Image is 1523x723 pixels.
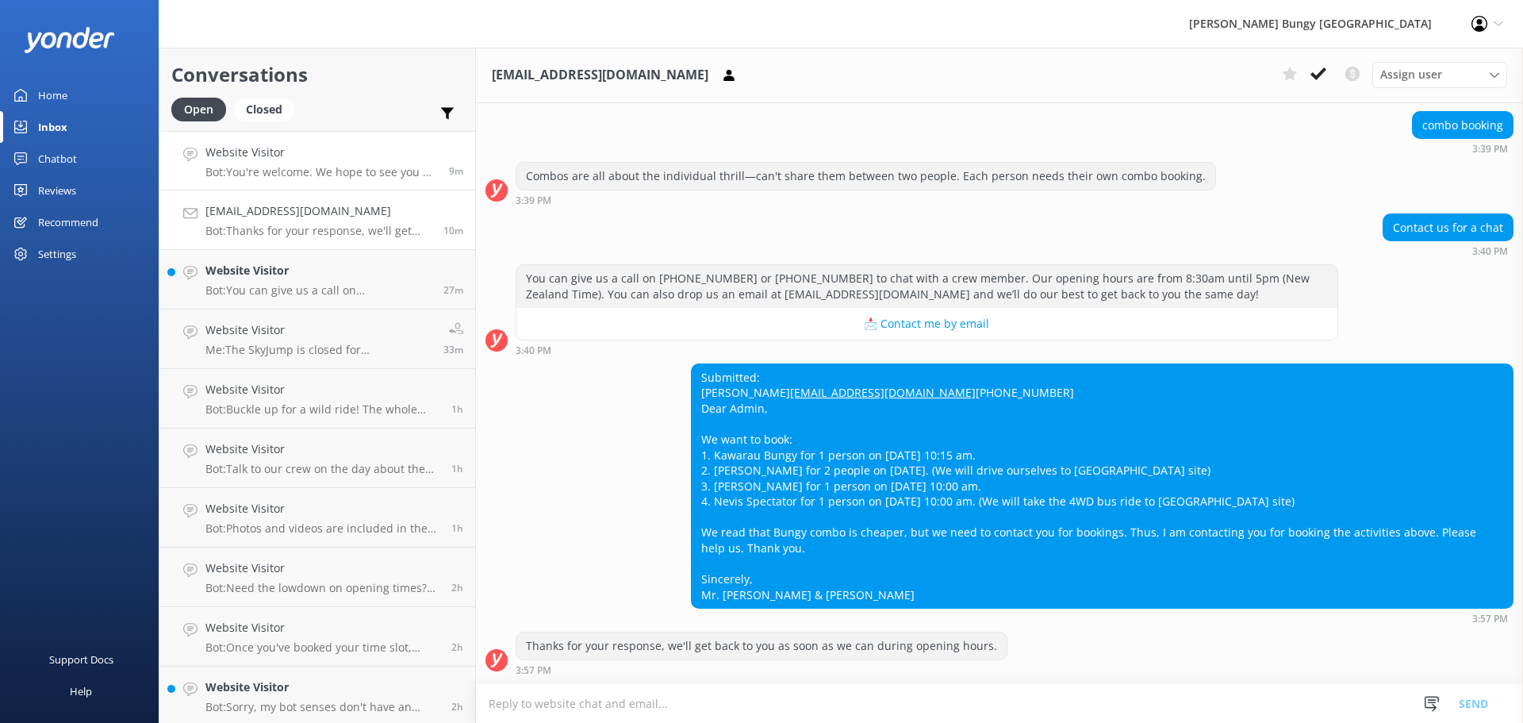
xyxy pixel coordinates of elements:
h3: [EMAIL_ADDRESS][DOMAIN_NAME] [492,65,708,86]
p: Bot: Sorry, my bot senses don't have an answer for that, please try and rephrase your question, I... [205,700,439,714]
strong: 3:40 PM [516,346,551,356]
div: Assign User [1372,62,1507,87]
a: [EMAIL_ADDRESS][DOMAIN_NAME]Bot:Thanks for your response, we'll get back to you as soon as we can... [159,190,475,250]
strong: 3:39 PM [1472,144,1508,154]
div: Settings [38,238,76,270]
div: Closed [234,98,294,121]
h4: [EMAIL_ADDRESS][DOMAIN_NAME] [205,202,432,220]
h4: Website Visitor [205,440,439,458]
a: Website VisitorBot:You're welcome. We hope to see you at one of our [PERSON_NAME] locations soon!9m [159,131,475,190]
span: Sep 26 2025 03:57pm (UTC +12:00) Pacific/Auckland [449,164,463,178]
div: Help [70,675,92,707]
span: Sep 26 2025 03:34pm (UTC +12:00) Pacific/Auckland [443,343,463,356]
h4: Website Visitor [205,144,437,161]
h4: Website Visitor [205,679,439,696]
span: Sep 26 2025 02:06pm (UTC +12:00) Pacific/Auckland [451,581,463,594]
div: Sep 26 2025 03:57pm (UTC +12:00) Pacific/Auckland [516,664,1007,675]
div: Sep 26 2025 03:39pm (UTC +12:00) Pacific/Auckland [516,194,1216,206]
span: Sep 26 2025 02:27pm (UTC +12:00) Pacific/Auckland [451,402,463,416]
div: Support Docs [49,644,113,675]
a: Website VisitorBot:Need the lowdown on opening times? Here's the scoop: - **[GEOGRAPHIC_DATA] Bun... [159,548,475,607]
a: Website VisitorBot:Once you've booked your time slot, you'll check in and then it's all about the... [159,607,475,667]
p: Bot: Thanks for your response, we'll get back to you as soon as we can during opening hours. [205,224,432,238]
div: Combos are all about the individual thrill—can't share them between two people. Each person needs... [516,163,1215,190]
h4: Website Visitor [205,560,439,577]
span: Sep 26 2025 02:22pm (UTC +12:00) Pacific/Auckland [451,521,463,535]
p: Bot: You can give us a call on [PHONE_NUMBER] or [PHONE_NUMBER] to chat with a crew member. Our o... [205,283,432,298]
strong: 3:57 PM [516,666,551,675]
p: Bot: Photos and videos are included in the price of all our activities, except for the zipride, w... [205,521,439,536]
a: Closed [234,100,302,117]
h4: Website Visitor [205,500,439,517]
div: Contact us for a chat [1383,214,1513,241]
div: You can give us a call on [PHONE_NUMBER] or [PHONE_NUMBER] to chat with a crew member. Our openin... [516,265,1337,307]
p: Me: The SkyJump is closed for maintenance on that date :) [205,343,432,357]
span: Sep 26 2025 03:57pm (UTC +12:00) Pacific/Auckland [443,224,463,237]
a: Open [171,100,234,117]
a: Website VisitorBot:Photos and videos are included in the price of all our activities, except for ... [159,488,475,548]
a: Website VisitorBot:Buckle up for a wild ride! The whole Nevis adventure, including the bus ride f... [159,369,475,429]
div: Sep 26 2025 03:57pm (UTC +12:00) Pacific/Auckland [691,613,1513,624]
img: yonder-white-logo.png [24,27,115,53]
span: Sep 26 2025 02:01pm (UTC +12:00) Pacific/Auckland [451,640,463,654]
div: Reviews [38,175,76,206]
h4: Website Visitor [205,381,439,398]
span: Sep 26 2025 02:24pm (UTC +12:00) Pacific/Auckland [451,462,463,475]
button: 📩 Contact me by email [516,308,1337,340]
div: combo booking [1413,112,1513,139]
div: Inbox [38,111,67,143]
p: Bot: Need the lowdown on opening times? Here's the scoop: - **[GEOGRAPHIC_DATA] Bungy & Climb**: ... [205,581,439,595]
span: Assign user [1380,66,1442,83]
div: Home [38,79,67,111]
a: [EMAIL_ADDRESS][DOMAIN_NAME] [790,385,976,400]
h2: Conversations [171,60,463,90]
div: Chatbot [38,143,77,175]
div: Sep 26 2025 03:39pm (UTC +12:00) Pacific/Auckland [1412,143,1513,154]
h4: Website Visitor [205,619,439,636]
p: Bot: Talk to our crew on the day about the jump styles we offer. They'll hook you up with the bes... [205,462,439,476]
h4: Website Visitor [205,262,432,279]
div: Thanks for your response, we'll get back to you as soon as we can during opening hours. [516,633,1007,660]
div: Submitted: [PERSON_NAME] [PHONE_NUMBER] Dear Admin, We want to book: 1. Kawarau Bungy for 1 perso... [692,364,1513,609]
h4: Website Visitor [205,321,432,339]
div: Sep 26 2025 03:40pm (UTC +12:00) Pacific/Auckland [1383,245,1513,256]
strong: 3:40 PM [1472,247,1508,256]
a: Website VisitorBot:You can give us a call on [PHONE_NUMBER] or [PHONE_NUMBER] to chat with a crew... [159,250,475,310]
strong: 3:57 PM [1472,614,1508,624]
span: Sep 26 2025 01:59pm (UTC +12:00) Pacific/Auckland [451,700,463,713]
a: Website VisitorMe:The SkyJump is closed for maintenance on that date :)33m [159,310,475,369]
div: Recommend [38,206,98,238]
span: Sep 26 2025 03:39pm (UTC +12:00) Pacific/Auckland [443,283,463,297]
div: Open [171,98,226,121]
p: Bot: Once you've booked your time slot, you'll check in and then it's all about the adrenaline ru... [205,640,439,655]
a: Website VisitorBot:Talk to our crew on the day about the jump styles we offer. They'll hook you u... [159,429,475,488]
p: Bot: Buckle up for a wild ride! The whole Nevis adventure, including the bus ride from [GEOGRAPHI... [205,402,439,417]
strong: 3:39 PM [516,196,551,206]
p: Bot: You're welcome. We hope to see you at one of our [PERSON_NAME] locations soon! [205,165,437,179]
div: Sep 26 2025 03:40pm (UTC +12:00) Pacific/Auckland [516,344,1338,356]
